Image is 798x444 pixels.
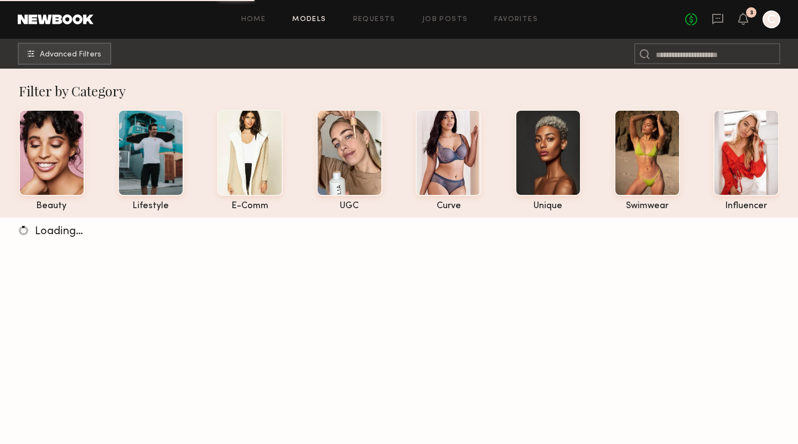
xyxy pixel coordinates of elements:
[750,10,753,16] div: 3
[515,202,581,211] div: unique
[763,11,780,28] a: C
[241,16,266,23] a: Home
[422,16,468,23] a: Job Posts
[118,202,184,211] div: lifestyle
[494,16,538,23] a: Favorites
[713,202,779,211] div: influencer
[353,16,396,23] a: Requests
[18,43,111,65] button: Advanced Filters
[292,16,326,23] a: Models
[19,82,780,100] div: Filter by Category
[614,202,680,211] div: swimwear
[317,202,382,211] div: UGC
[217,202,283,211] div: e-comm
[35,226,83,237] span: Loading…
[416,202,481,211] div: curve
[40,51,101,59] span: Advanced Filters
[19,202,85,211] div: beauty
